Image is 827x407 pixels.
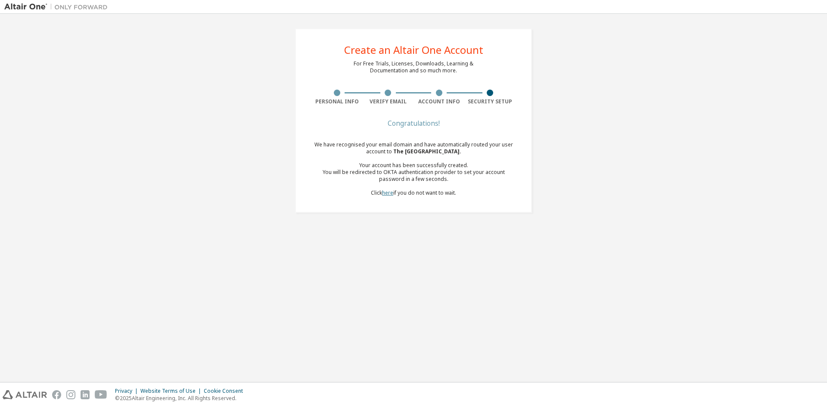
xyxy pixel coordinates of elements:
div: Website Terms of Use [140,388,204,395]
div: Security Setup [465,98,516,105]
img: Altair One [4,3,112,11]
div: Verify Email [363,98,414,105]
img: altair_logo.svg [3,390,47,399]
img: youtube.svg [95,390,107,399]
p: © 2025 Altair Engineering, Inc. All Rights Reserved. [115,395,248,402]
div: Account Info [413,98,465,105]
div: Cookie Consent [204,388,248,395]
div: Congratulations! [311,121,516,126]
div: Privacy [115,388,140,395]
img: instagram.svg [66,390,75,399]
div: For Free Trials, Licenses, Downloads, Learning & Documentation and so much more. [354,60,473,74]
span: The [GEOGRAPHIC_DATA] . [393,148,461,155]
div: Your account has been successfully created. [311,162,516,169]
div: Create an Altair One Account [344,45,483,55]
div: Personal Info [311,98,363,105]
a: here [382,189,393,196]
div: We have recognised your email domain and have automatically routed your user account to Click if ... [311,141,516,196]
div: You will be redirected to OKTA authentication provider to set your account password in a few seco... [311,169,516,183]
img: linkedin.svg [81,390,90,399]
img: facebook.svg [52,390,61,399]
